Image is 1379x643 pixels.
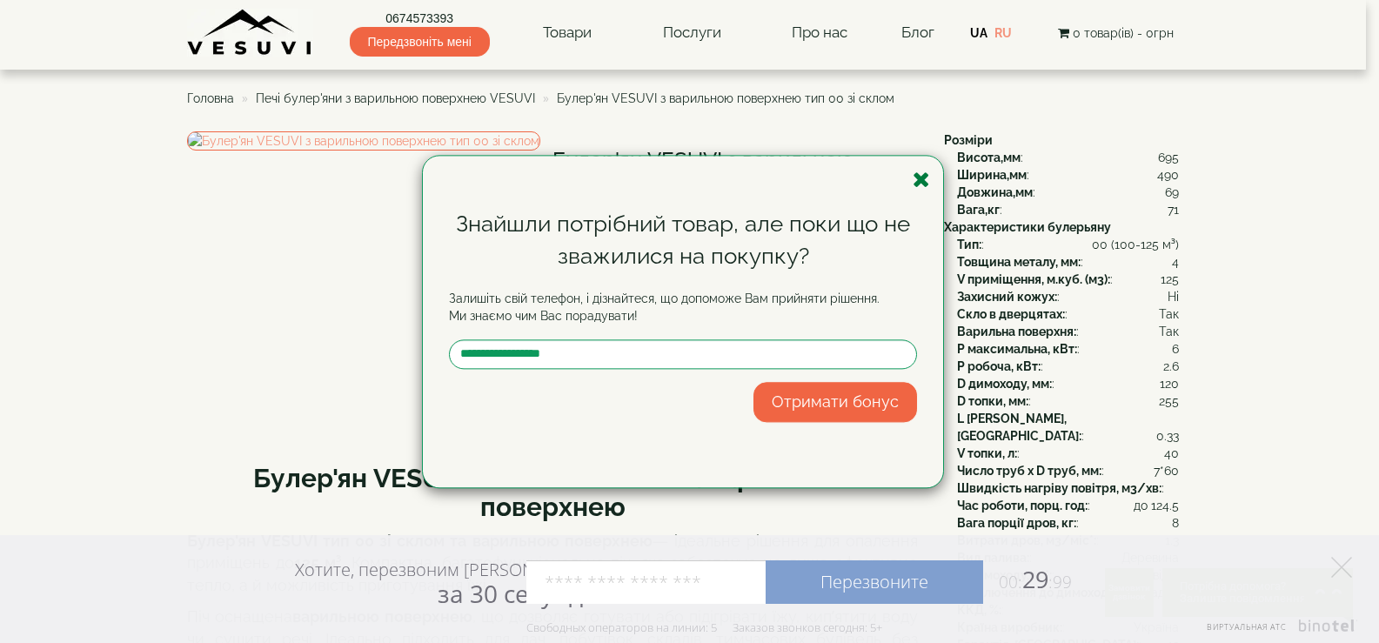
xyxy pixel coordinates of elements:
[295,559,593,607] div: Хотите, перезвоним [PERSON_NAME]
[449,290,917,325] p: Залишіть свій телефон, і дізнайтеся, що допоможе Вам прийняти рішення. Ми знаємо чим Вас порадувати!
[1196,620,1357,643] a: Элемент управления
[526,620,882,634] div: Свободных операторов на линии: 5 Заказов звонков сегодня: 5+
[1207,621,1287,633] span: Виртуальная АТС
[1331,557,1352,578] a: Элемент управления
[999,571,1022,593] span: 00:
[753,382,917,422] button: Отримати бонус
[438,577,593,610] span: за 30 секунд?
[983,563,1072,595] span: 29
[449,208,917,272] div: Знайшли потрібний товар, але поки що не зважилися на покупку?
[766,560,983,604] a: Перезвоните
[1048,571,1072,593] span: :99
